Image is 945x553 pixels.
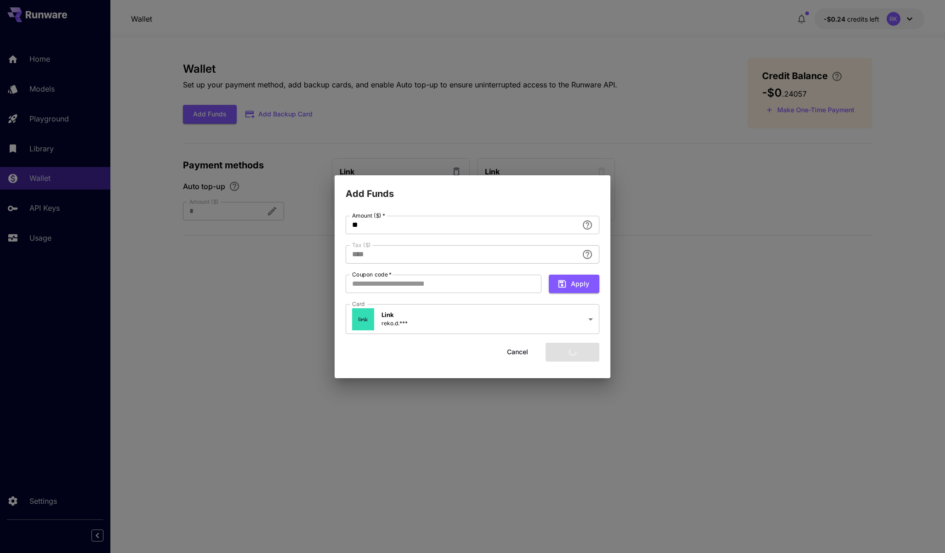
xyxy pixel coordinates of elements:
button: Cancel [497,343,538,362]
button: Apply [549,275,599,294]
label: Card [352,300,365,308]
p: Link [381,311,408,320]
label: Amount ($) [352,212,385,219]
h2: Add Funds [335,175,610,201]
label: Tax ($) [352,241,371,249]
label: Coupon code [352,271,392,278]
